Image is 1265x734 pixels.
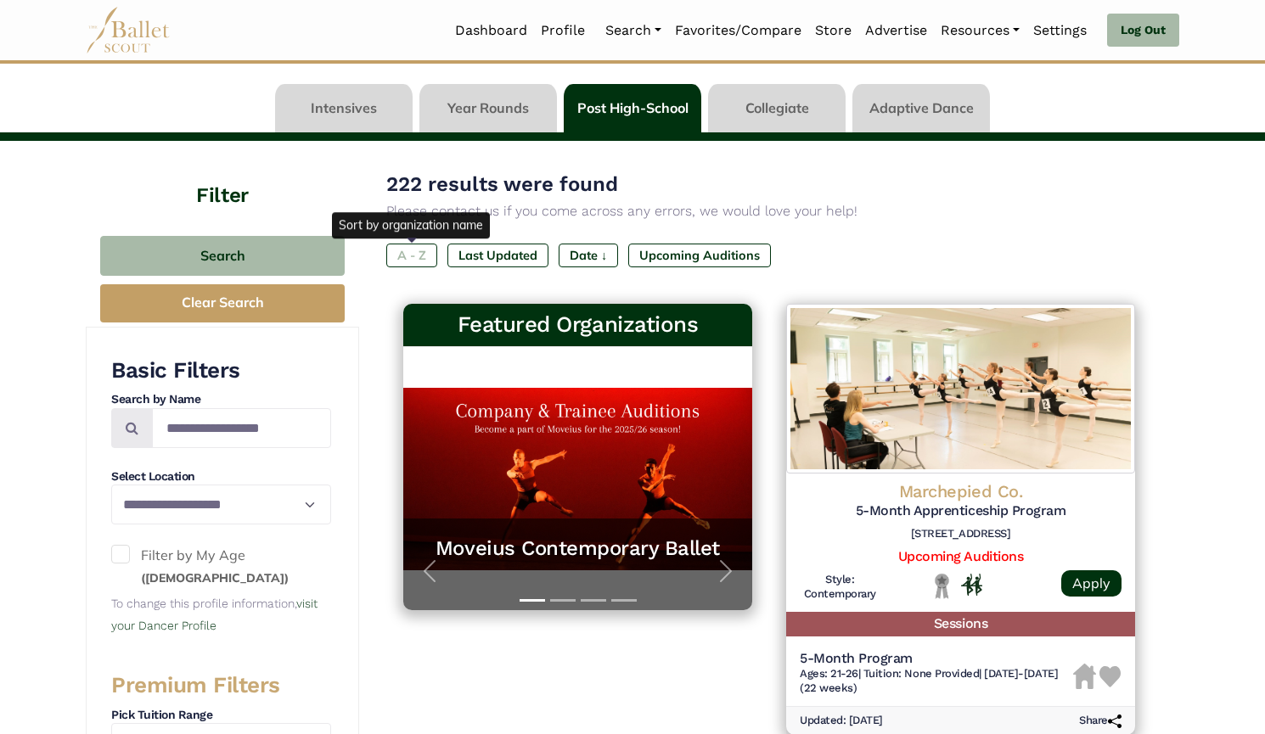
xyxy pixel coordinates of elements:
[111,597,318,632] small: To change this profile information,
[858,13,934,48] a: Advertise
[111,597,318,632] a: visit your Dancer Profile
[141,570,289,586] small: ([DEMOGRAPHIC_DATA])
[863,667,979,680] span: Tuition: None Provided
[800,573,880,602] h6: Style: Contemporary
[559,244,618,267] label: Date ↓
[386,244,437,267] label: A - Z
[581,591,606,610] button: Slide 3
[705,84,849,132] li: Collegiate
[1061,570,1122,597] a: Apply
[800,480,1122,502] h4: Marchepied Co.
[808,13,858,48] a: Store
[961,574,982,596] img: In Person
[111,356,331,385] h3: Basic Filters
[931,573,953,599] img: Local
[560,84,705,132] li: Post High-School
[100,236,345,276] button: Search
[111,545,331,588] label: Filter by My Age
[1107,14,1179,48] a: Log Out
[898,548,1023,564] a: Upcoming Auditions
[152,408,331,448] input: Search by names...
[417,311,739,339] h3: Featured Organizations
[100,284,345,322] button: Clear Search
[668,13,808,48] a: Favorites/Compare
[111,468,331,485] h4: Select Location
[272,84,416,132] li: Intensives
[800,667,858,680] span: Ages: 21-26
[628,244,771,267] label: Upcoming Auditions
[111,671,331,700] h3: Premium Filters
[849,84,993,132] li: Adaptive Dance
[1073,664,1096,689] img: Housing Unavailable
[1079,714,1122,728] h6: Share
[420,535,735,562] a: Moveius Contemporary Ballet
[800,667,1073,696] h6: | |
[786,612,1135,636] h5: Sessions
[386,172,618,196] span: 222 results were found
[332,212,490,238] div: Sort by organization name
[800,714,883,728] h6: Updated: [DATE]
[550,591,576,610] button: Slide 2
[800,502,1122,520] h5: 5-Month Apprenticeship Program
[416,84,560,132] li: Year Rounds
[534,13,592,48] a: Profile
[447,244,548,267] label: Last Updated
[1099,666,1121,687] img: Heart
[448,13,534,48] a: Dashboard
[111,707,331,724] h4: Pick Tuition Range
[611,591,637,610] button: Slide 4
[111,391,331,408] h4: Search by Name
[599,13,668,48] a: Search
[786,304,1135,473] img: Logo
[386,200,1152,222] p: Please contact us if you come across any errors, we would love your help!
[800,667,1058,694] span: [DATE]-[DATE] (22 weeks)
[934,13,1026,48] a: Resources
[1026,13,1094,48] a: Settings
[86,141,359,210] h4: Filter
[520,591,545,610] button: Slide 1
[800,527,1122,541] h6: [STREET_ADDRESS]
[800,650,1073,668] h5: 5-Month Program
